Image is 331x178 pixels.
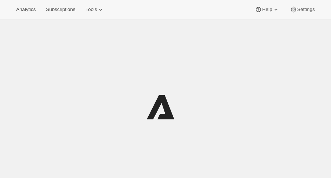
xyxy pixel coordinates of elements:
span: Tools [86,7,97,12]
button: Settings [285,4,319,15]
span: Settings [297,7,315,12]
span: Help [262,7,272,12]
button: Subscriptions [41,4,80,15]
button: Tools [81,4,109,15]
button: Help [250,4,284,15]
button: Analytics [12,4,40,15]
span: Analytics [16,7,36,12]
span: Subscriptions [46,7,75,12]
